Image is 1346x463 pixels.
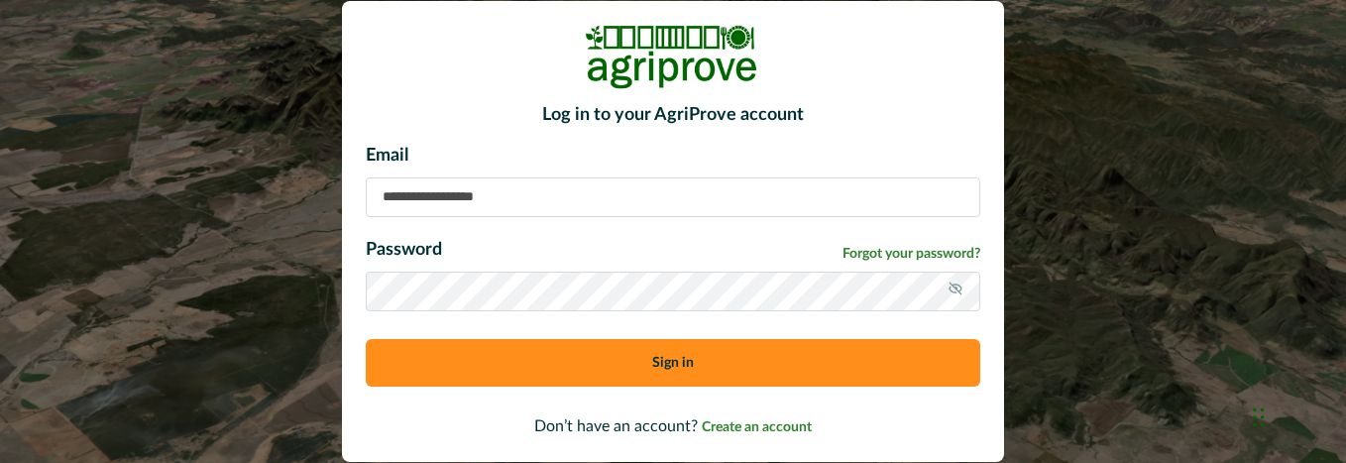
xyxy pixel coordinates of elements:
[702,420,812,434] span: Create an account
[366,237,442,264] p: Password
[1247,368,1346,463] iframe: Chat Widget
[1253,388,1265,447] div: Drag
[366,143,980,170] p: Email
[366,414,980,438] p: Don’t have an account?
[702,418,812,434] a: Create an account
[584,25,762,89] img: Logo Image
[842,244,980,265] a: Forgot your password?
[366,339,980,387] button: Sign in
[366,105,980,127] h2: Log in to your AgriProve account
